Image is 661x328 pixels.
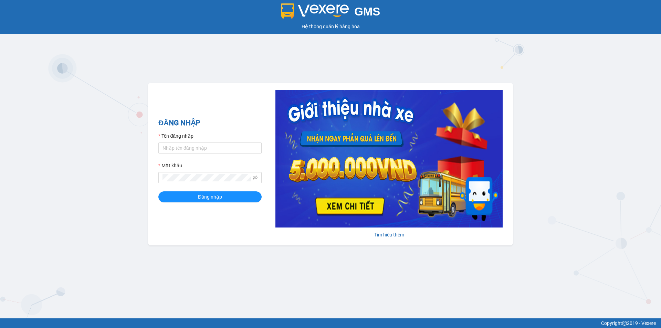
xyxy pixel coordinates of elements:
span: GMS [354,5,380,18]
span: eye-invisible [253,175,258,180]
span: copyright [622,321,627,326]
a: GMS [281,10,380,16]
button: Đăng nhập [158,191,262,202]
img: banner-0 [275,90,503,228]
div: Hệ thống quản lý hàng hóa [2,23,659,30]
div: Copyright 2019 - Vexere [5,319,656,327]
label: Tên đăng nhập [158,132,193,140]
span: Đăng nhập [198,193,222,201]
h2: ĐĂNG NHẬP [158,117,262,129]
input: Mật khẩu [162,174,251,181]
input: Tên đăng nhập [158,142,262,154]
label: Mật khẩu [158,162,182,169]
img: logo 2 [281,3,349,19]
div: Tìm hiểu thêm [275,231,503,239]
